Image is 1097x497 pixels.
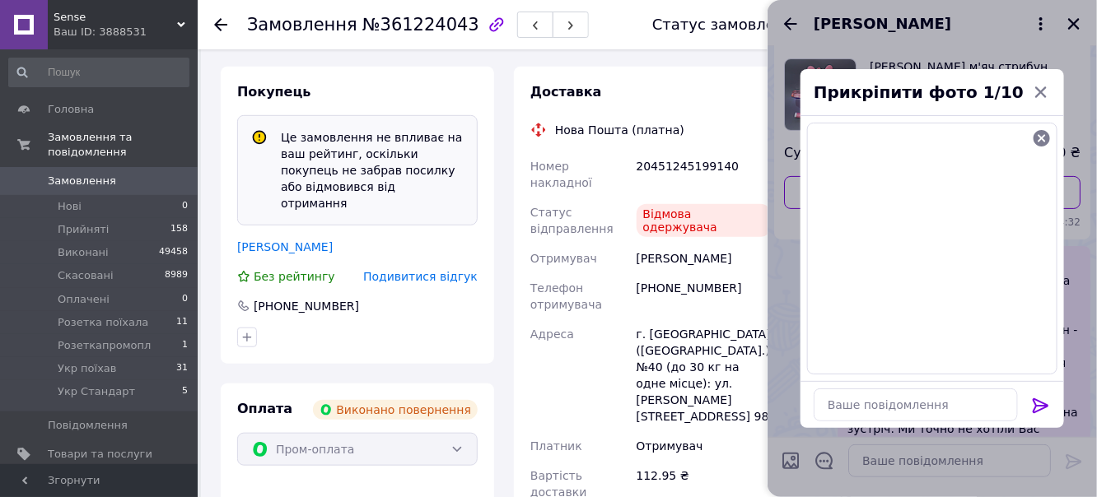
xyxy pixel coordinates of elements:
span: 49458 [159,245,188,260]
span: Прийняті [58,222,109,237]
span: 1 [182,338,188,353]
span: Замовлення [48,174,116,188]
span: Оплата [237,401,292,416]
span: №361224043 [362,15,479,35]
div: [PERSON_NAME] [633,244,774,273]
div: Це замовлення не впливає на ваш рейтинг, оскільки покупець не забрав посилку або відмовився від о... [274,129,470,211]
span: Платник [530,439,582,453]
span: Телефон отримувача [530,281,602,311]
div: 20451245199140 [633,151,774,197]
span: Скасовані [58,268,114,283]
div: Виконано повернення [313,400,478,420]
span: Головна [48,102,94,117]
span: 31 [176,361,188,376]
span: Доставка [530,84,602,100]
span: Прикріпити фото 1/10 [814,82,1024,102]
div: Статус замовлення [652,16,804,33]
span: Повідомлення [48,418,128,433]
span: Нові [58,199,82,214]
span: Покупець [237,84,311,100]
div: [PHONE_NUMBER] [252,298,361,314]
span: 8989 [165,268,188,283]
span: Без рейтингу [254,270,335,283]
div: Нова Пошта (платна) [551,122,689,138]
span: 0 [182,199,188,214]
span: Оплачені [58,292,110,307]
div: Повернутися назад [214,16,227,33]
div: г. [GEOGRAPHIC_DATA] ([GEOGRAPHIC_DATA].), №40 (до 30 кг на одне місце): ул. [PERSON_NAME][STREET... [633,319,774,431]
span: Укр Стандарт [58,384,135,399]
div: Відмова одержувача [637,204,771,237]
span: Отримувач [530,252,597,265]
span: Статус відправлення [530,206,614,235]
span: 158 [170,222,188,237]
span: Подивитися відгук [363,270,478,283]
a: [PERSON_NAME] [237,240,333,253]
span: Розетка поїхала [58,315,148,330]
div: Отримувач [633,431,774,461]
input: Пошук [8,58,189,87]
span: 0 [182,292,188,307]
div: [PHONE_NUMBER] [633,273,774,319]
span: Sense [54,10,177,25]
span: Розеткапромопл [58,338,151,353]
span: Укр поїхав [58,361,117,376]
span: Замовлення [247,15,357,35]
span: Адреса [530,327,574,341]
span: 11 [176,315,188,330]
span: Замовлення та повідомлення [48,130,198,160]
span: Товари та послуги [48,447,152,462]
span: 5 [182,384,188,399]
span: Виконані [58,245,109,260]
div: Ваш ID: 3888531 [54,25,198,39]
span: Номер накладної [530,160,592,189]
